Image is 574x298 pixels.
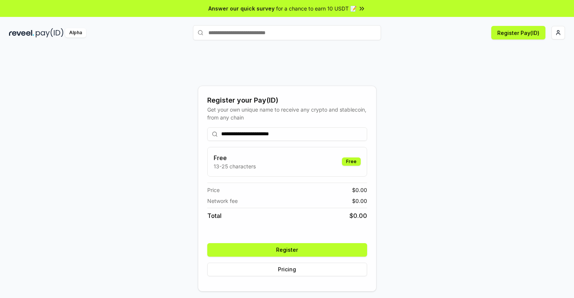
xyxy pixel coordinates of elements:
[207,197,238,205] span: Network fee
[36,28,64,38] img: pay_id
[352,197,367,205] span: $ 0.00
[352,186,367,194] span: $ 0.00
[207,186,220,194] span: Price
[207,106,367,121] div: Get your own unique name to receive any crypto and stablecoin, from any chain
[207,95,367,106] div: Register your Pay(ID)
[214,162,256,170] p: 13-25 characters
[65,28,86,38] div: Alpha
[349,211,367,220] span: $ 0.00
[214,153,256,162] h3: Free
[276,5,357,12] span: for a chance to earn 10 USDT 📝
[9,28,34,38] img: reveel_dark
[208,5,275,12] span: Answer our quick survey
[207,263,367,276] button: Pricing
[491,26,545,39] button: Register Pay(ID)
[207,211,222,220] span: Total
[342,157,361,166] div: Free
[207,243,367,257] button: Register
